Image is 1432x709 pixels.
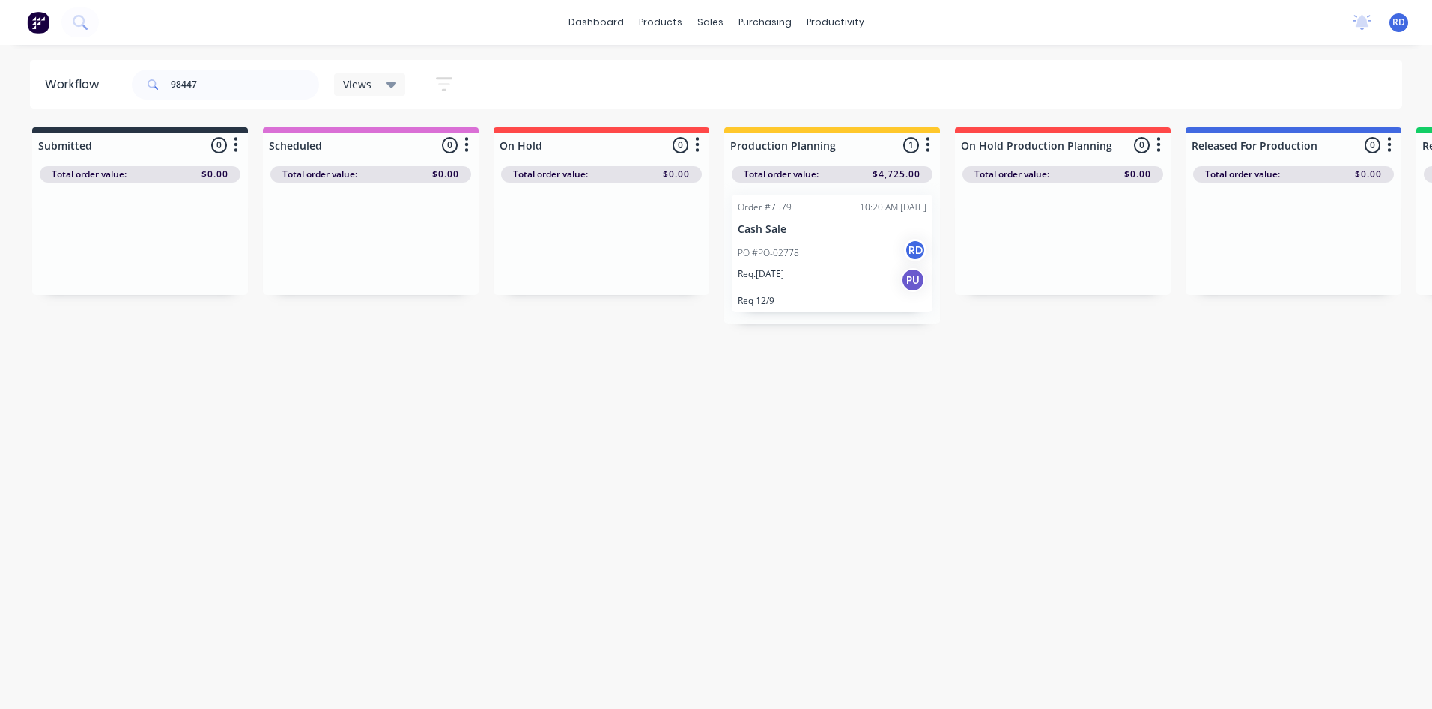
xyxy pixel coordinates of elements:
span: RD [1392,16,1405,29]
img: Factory [27,11,49,34]
span: Views [343,76,371,92]
span: $0.00 [1124,168,1151,181]
p: Req 12/9 [738,295,926,306]
span: $0.00 [1355,168,1382,181]
span: Total order value: [1205,168,1280,181]
div: PU [901,268,925,292]
span: $4,725.00 [873,168,920,181]
div: 10:20 AM [DATE] [860,201,926,214]
span: Total order value: [52,168,127,181]
div: Order #7579 [738,201,792,214]
span: $0.00 [201,168,228,181]
span: Total order value: [282,168,357,181]
input: Search for orders... [171,70,319,100]
div: productivity [799,11,872,34]
p: Cash Sale [738,223,926,236]
p: Req. [DATE] [738,267,784,281]
div: Order #757910:20 AM [DATE]Cash SalePO #PO-02778RDReq.[DATE]PUReq 12/9 [732,195,932,312]
div: Workflow [45,76,106,94]
a: dashboard [561,11,631,34]
span: $0.00 [432,168,459,181]
span: Total order value: [744,168,819,181]
div: RD [904,239,926,261]
span: Total order value: [513,168,588,181]
span: $0.00 [663,168,690,181]
div: sales [690,11,731,34]
span: Total order value: [974,168,1049,181]
div: products [631,11,690,34]
p: PO #PO-02778 [738,246,799,260]
div: purchasing [731,11,799,34]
